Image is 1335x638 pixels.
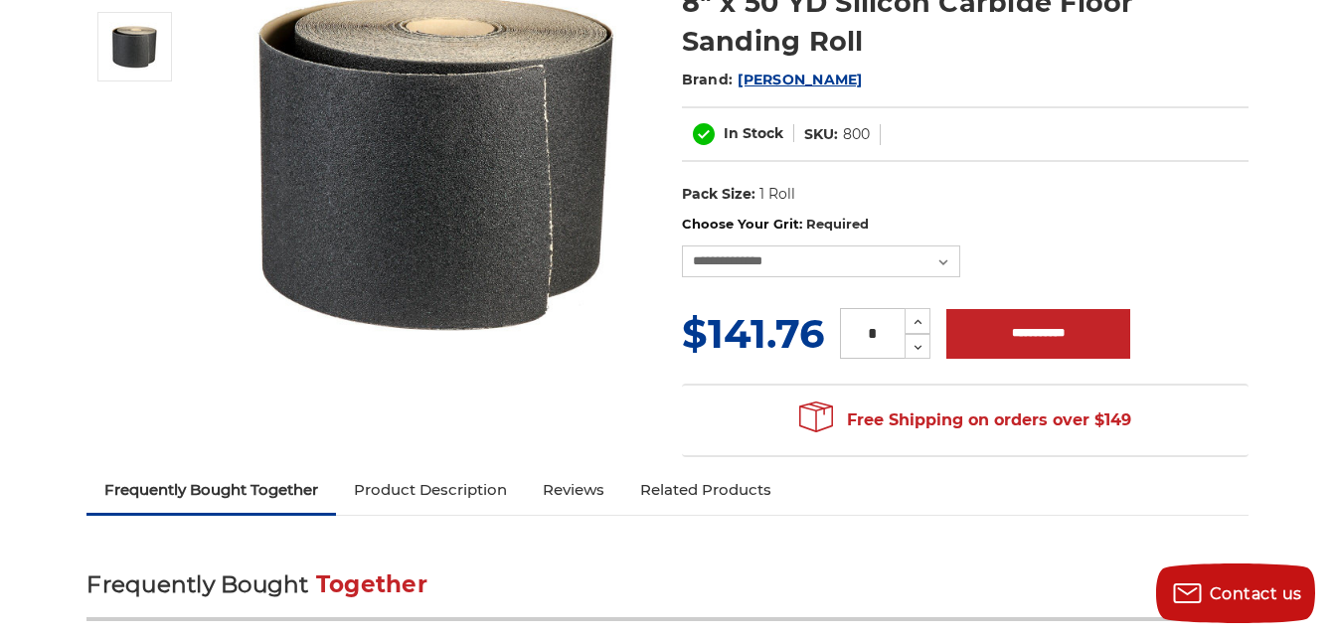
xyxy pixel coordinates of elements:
a: Frequently Bought Together [86,468,336,512]
a: Reviews [525,468,622,512]
dd: 800 [843,124,870,145]
a: [PERSON_NAME] [738,71,862,88]
span: $141.76 [682,309,824,358]
dt: Pack Size: [682,184,755,205]
img: Silicon Carbide 8" x 50 YD Floor Sanding Roll [109,22,159,72]
dt: SKU: [804,124,838,145]
span: Together [316,570,427,598]
small: Required [806,216,869,232]
a: Product Description [336,468,525,512]
button: Contact us [1156,563,1315,623]
a: Related Products [622,468,789,512]
span: Free Shipping on orders over $149 [799,400,1131,440]
span: Contact us [1210,584,1302,603]
span: Frequently Bought [86,570,308,598]
span: Brand: [682,71,734,88]
dd: 1 Roll [759,184,795,205]
label: Choose Your Grit: [682,215,1249,235]
span: In Stock [724,124,783,142]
